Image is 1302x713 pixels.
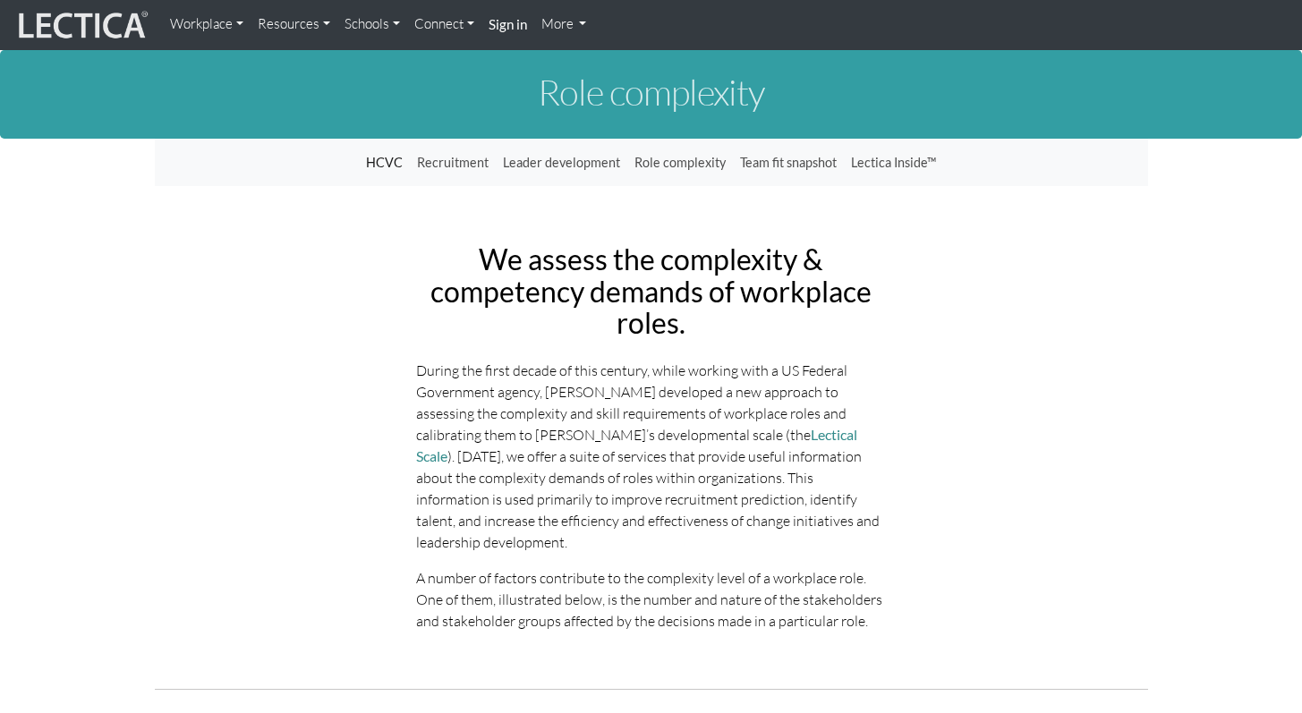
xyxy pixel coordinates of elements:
a: Sign in [481,7,534,43]
a: HCVC [359,146,410,180]
a: More [534,7,594,42]
h2: We assess the complexity & competency demands of workplace roles. [416,243,886,338]
a: Schools [337,7,407,42]
p: A number of factors contribute to the complexity level of a workplace role. One of them, illustra... [416,567,886,632]
h1: Role complexity [155,72,1148,112]
a: Resources [251,7,337,42]
a: Lectica Inside™ [844,146,943,180]
a: Role complexity [627,146,733,180]
a: Team fit snapshot [733,146,844,180]
a: Leader development [496,146,627,180]
p: During the first decade of this century, while working with a US Federal Government agency, [PERS... [416,360,886,553]
strong: Sign in [489,16,527,32]
a: Connect [407,7,481,42]
a: Lectical Scale [416,426,857,464]
a: Recruitment [410,146,496,180]
img: lecticalive [14,8,149,42]
a: Workplace [163,7,251,42]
